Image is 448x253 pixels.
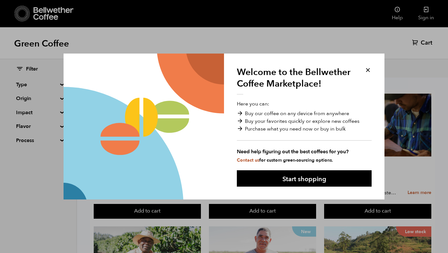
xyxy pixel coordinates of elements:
[237,125,372,133] li: Purchase what you need now or buy in bulk
[237,157,333,163] small: for custom green-sourcing options.
[237,148,372,156] strong: Need help figuring out the best coffees for you?
[237,110,372,117] li: Buy our coffee on any device from anywhere
[237,170,372,187] button: Start shopping
[237,100,372,164] p: Here you can:
[237,157,259,163] a: Contact us
[237,66,356,95] h1: Welcome to the Bellwether Coffee Marketplace!
[237,117,372,125] li: Buy your favorites quickly or explore new coffees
